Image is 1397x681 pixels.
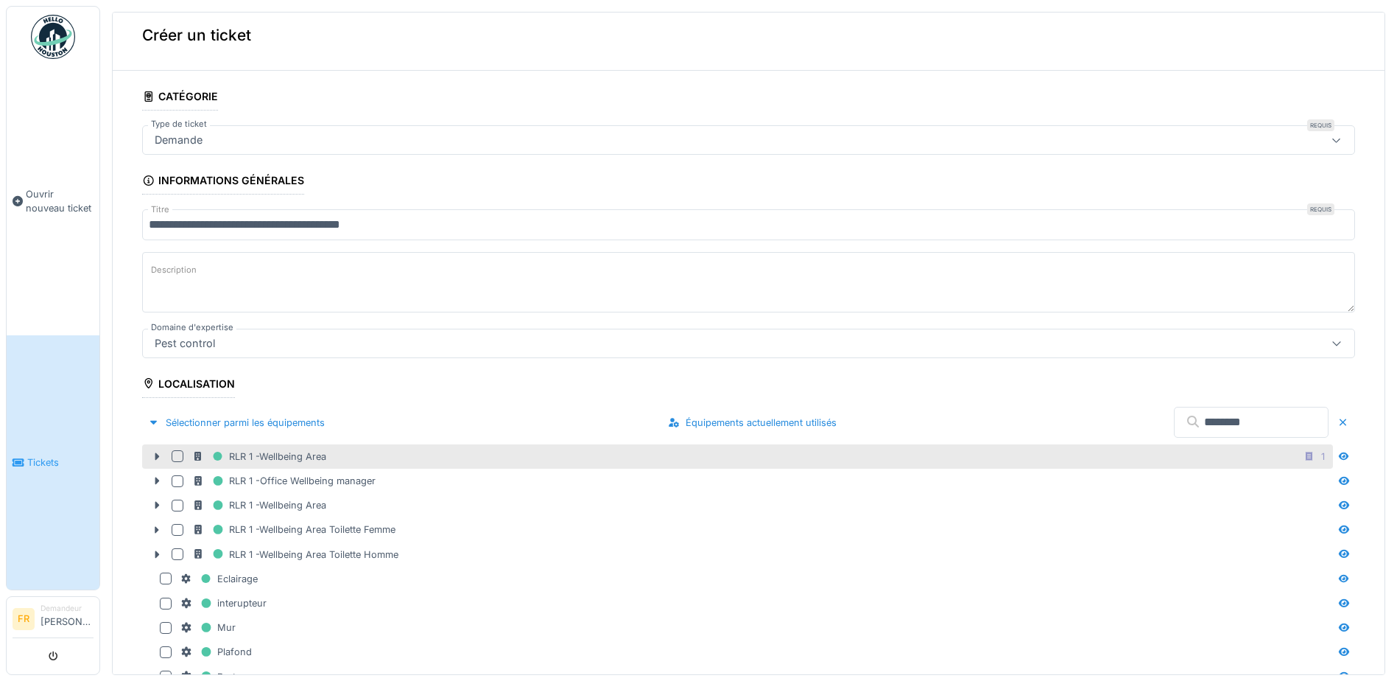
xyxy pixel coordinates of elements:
[148,261,200,279] label: Description
[142,373,235,398] div: Localisation
[142,85,218,111] div: Catégorie
[1307,203,1334,215] div: Requis
[31,15,75,59] img: Badge_color-CXgf-gQk.svg
[192,447,326,466] div: RLR 1 -Wellbeing Area
[142,413,331,433] div: Sélectionner parmi les équipements
[27,455,94,469] span: Tickets
[180,570,258,588] div: Eclairage
[41,603,94,635] li: [PERSON_NAME]
[192,545,398,564] div: RLR 1 -Wellbeing Area Toilette Homme
[149,132,208,148] div: Demande
[7,335,99,590] a: Tickets
[1321,450,1325,464] div: 1
[180,618,236,637] div: Mur
[148,118,210,130] label: Type de ticket
[192,496,326,514] div: RLR 1 -Wellbeing Area
[142,170,304,195] div: Informations générales
[7,67,99,335] a: Ouvrir nouveau ticket
[148,203,172,216] label: Titre
[148,321,236,334] label: Domaine d'expertise
[192,472,376,490] div: RLR 1 -Office Wellbeing manager
[13,608,35,630] li: FR
[192,520,395,539] div: RLR 1 -Wellbeing Area Toilette Femme
[662,413,842,433] div: Équipements actuellement utilisés
[13,603,94,638] a: FR Demandeur[PERSON_NAME]
[180,594,267,612] div: interupteur
[41,603,94,614] div: Demandeur
[180,643,252,661] div: Plafond
[149,335,221,352] div: Pest control
[1307,119,1334,131] div: Requis
[26,187,94,215] span: Ouvrir nouveau ticket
